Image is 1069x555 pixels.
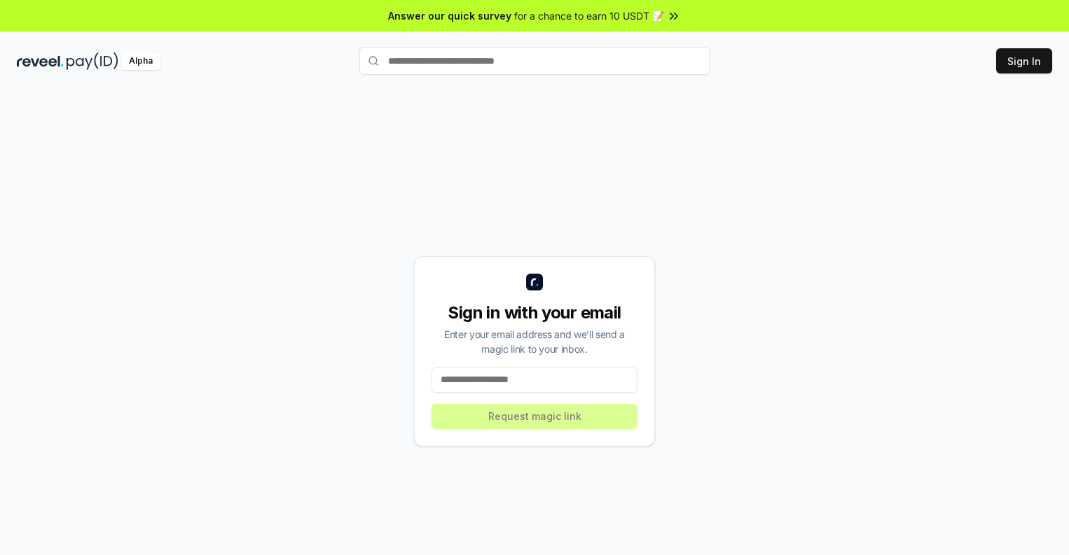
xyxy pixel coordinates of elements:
[388,8,511,23] span: Answer our quick survey
[121,52,160,70] div: Alpha
[514,8,664,23] span: for a chance to earn 10 USDT 📝
[17,52,64,70] img: reveel_dark
[996,48,1052,73] button: Sign In
[432,327,637,356] div: Enter your email address and we’ll send a magic link to your inbox.
[526,274,543,290] img: logo_small
[67,52,118,70] img: pay_id
[432,302,637,324] div: Sign in with your email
